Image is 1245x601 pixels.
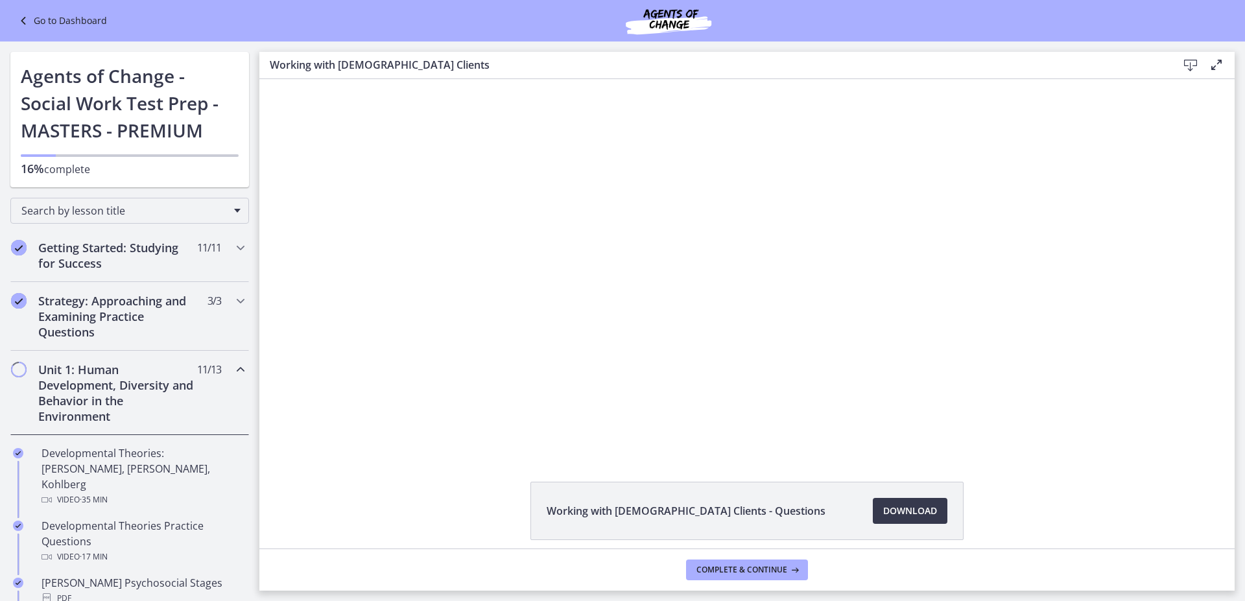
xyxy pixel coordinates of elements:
[38,293,196,340] h2: Strategy: Approaching and Examining Practice Questions
[873,498,947,524] a: Download
[41,492,244,508] div: Video
[270,57,1157,73] h3: Working with [DEMOGRAPHIC_DATA] Clients
[591,5,746,36] img: Agents of Change
[11,293,27,309] i: Completed
[41,518,244,565] div: Developmental Theories Practice Questions
[41,445,244,508] div: Developmental Theories: [PERSON_NAME], [PERSON_NAME], Kohlberg
[259,79,1235,452] iframe: Video Lesson
[38,240,196,271] h2: Getting Started: Studying for Success
[13,578,23,588] i: Completed
[696,565,787,575] span: Complete & continue
[197,362,221,377] span: 11 / 13
[21,161,239,177] p: complete
[686,560,808,580] button: Complete & continue
[41,549,244,565] div: Video
[21,204,228,218] span: Search by lesson title
[883,503,937,519] span: Download
[21,62,239,144] h1: Agents of Change - Social Work Test Prep - MASTERS - PREMIUM
[80,492,108,508] span: · 35 min
[547,503,825,519] span: Working with [DEMOGRAPHIC_DATA] Clients - Questions
[16,13,107,29] a: Go to Dashboard
[10,198,249,224] div: Search by lesson title
[11,240,27,255] i: Completed
[207,293,221,309] span: 3 / 3
[197,240,221,255] span: 11 / 11
[13,448,23,458] i: Completed
[13,521,23,531] i: Completed
[38,362,196,424] h2: Unit 1: Human Development, Diversity and Behavior in the Environment
[80,549,108,565] span: · 17 min
[21,161,44,176] span: 16%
